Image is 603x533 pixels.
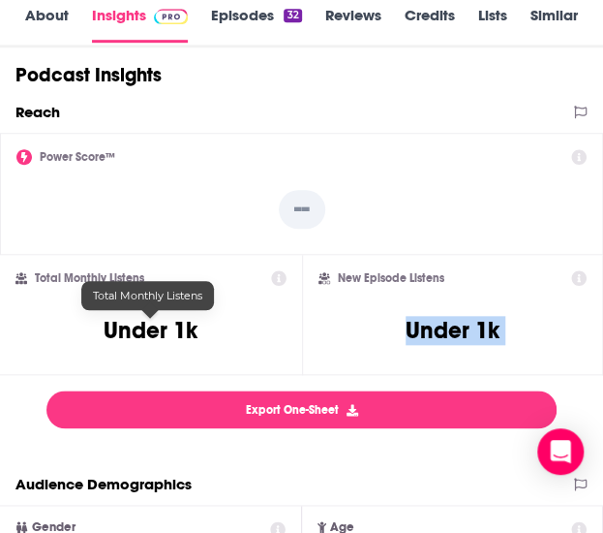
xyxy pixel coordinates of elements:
a: InsightsPodchaser Pro [92,6,188,43]
h2: Audience Demographics [15,475,192,493]
a: Lists [478,6,507,43]
h3: Under 1k [104,316,197,345]
h1: Podcast Insights [15,63,162,87]
p: -- [279,190,325,229]
a: Reviews [325,6,381,43]
h2: New Episode Listens [338,271,444,285]
a: Similar [530,6,578,43]
h2: Total Monthly Listens [35,271,144,285]
h2: Power Score™ [40,150,115,164]
img: Podchaser Pro [154,9,188,24]
h3: Under 1k [406,316,499,345]
a: Episodes32 [211,6,301,43]
button: Export One-Sheet [46,391,557,428]
span: Total Monthly Listens [93,289,202,302]
div: Open Intercom Messenger [537,428,584,475]
div: 32 [284,9,301,22]
a: About [25,6,69,43]
h2: Reach [15,103,60,121]
a: Credits [405,6,455,43]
